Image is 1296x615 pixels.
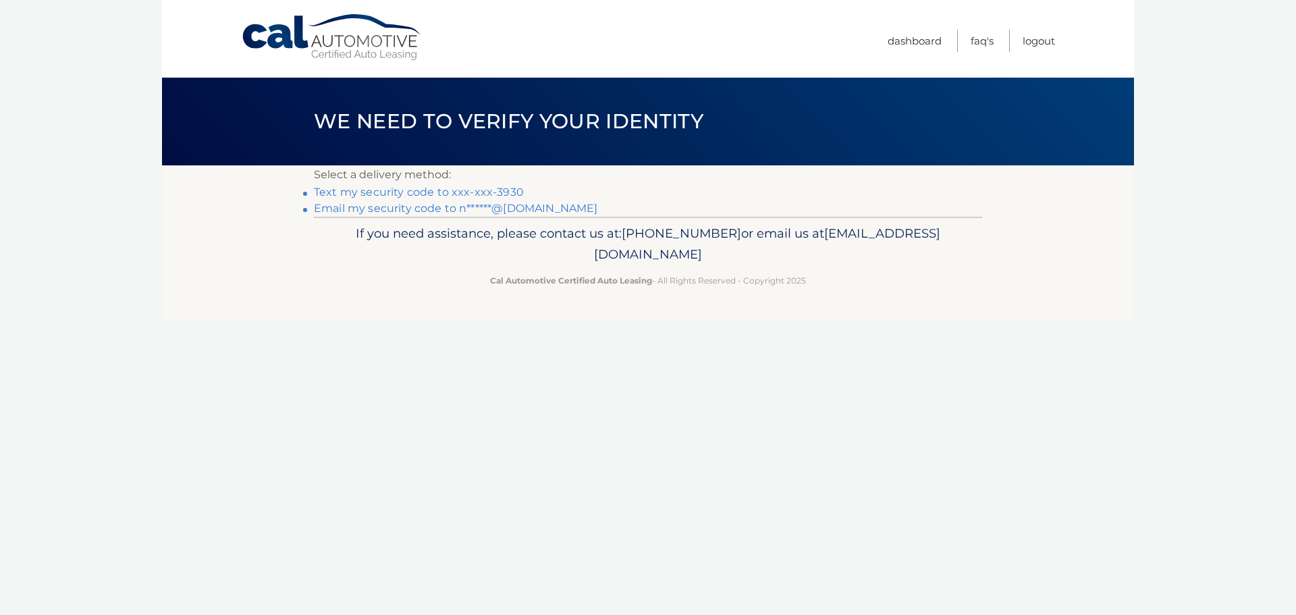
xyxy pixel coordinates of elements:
a: Logout [1023,30,1055,52]
a: Text my security code to xxx-xxx-3930 [314,186,524,198]
a: FAQ's [971,30,994,52]
p: - All Rights Reserved - Copyright 2025 [323,273,973,288]
p: Select a delivery method: [314,165,982,184]
span: We need to verify your identity [314,109,703,134]
a: Dashboard [888,30,942,52]
p: If you need assistance, please contact us at: or email us at [323,223,973,266]
a: Email my security code to n******@[DOMAIN_NAME] [314,202,598,215]
span: [PHONE_NUMBER] [622,225,741,241]
strong: Cal Automotive Certified Auto Leasing [490,275,652,286]
a: Cal Automotive [241,14,423,61]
